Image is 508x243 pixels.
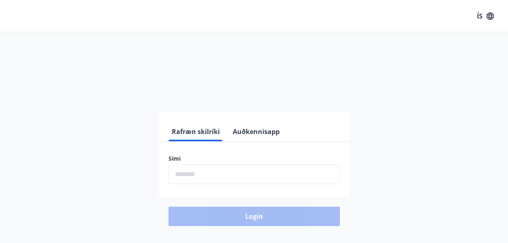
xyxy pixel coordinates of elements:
[472,9,498,23] button: ÍS
[169,155,340,163] label: Sími
[127,86,381,96] span: Vinsamlegast skráðu þig inn með rafrænum skilríkjum eða Auðkennisappi.
[230,122,283,141] button: Auðkennisapp
[169,122,223,141] button: Rafræn skilríki
[10,48,498,79] h1: Félagavefur, Starfsmannafélag RARIK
